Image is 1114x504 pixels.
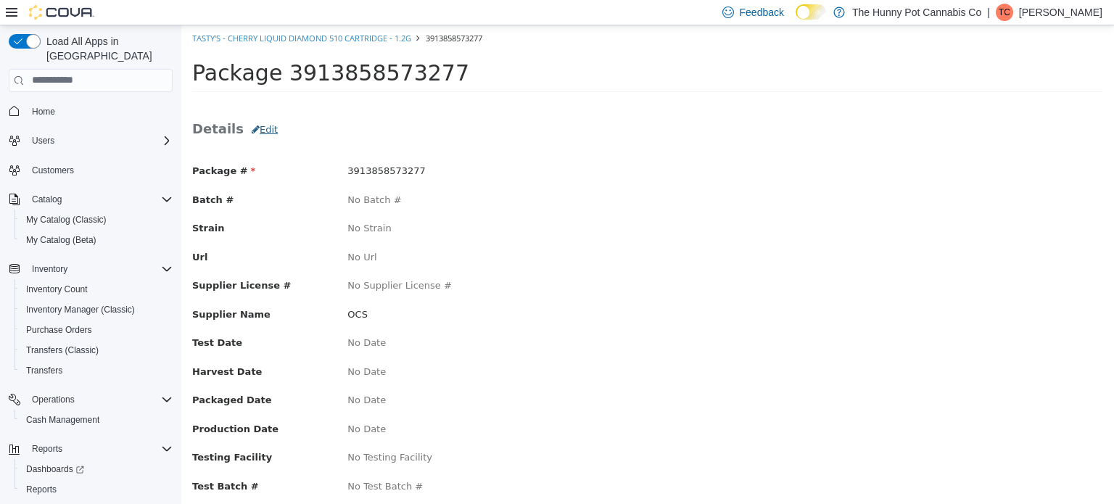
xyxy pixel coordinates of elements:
span: Inventory Count [26,284,88,295]
button: Reports [3,439,178,459]
span: My Catalog (Beta) [20,231,173,249]
button: My Catalog (Classic) [15,210,178,230]
span: Url [11,226,26,237]
a: Dashboards [15,459,178,479]
span: Load All Apps in [GEOGRAPHIC_DATA] [41,34,173,63]
a: Customers [26,162,80,179]
button: Inventory [26,260,73,278]
span: My Catalog (Classic) [20,211,173,228]
a: Reports [20,481,62,498]
span: Dashboards [26,463,84,475]
button: Inventory [3,259,178,279]
button: My Catalog (Beta) [15,230,178,250]
span: Inventory [32,263,67,275]
span: Production Date [11,398,97,409]
button: Purchase Orders [15,320,178,340]
button: Transfers [15,360,178,381]
span: Inventory Manager (Classic) [20,301,173,318]
span: Transfers (Classic) [26,344,99,356]
span: Dashboards [20,460,173,478]
span: Feedback [740,5,784,20]
span: Cash Management [26,414,99,426]
button: Inventory Manager (Classic) [15,299,178,320]
button: Home [3,101,178,122]
span: No Testing Facility [166,426,251,437]
span: Transfers [26,365,62,376]
span: Reports [32,443,62,455]
span: Operations [32,394,75,405]
span: Inventory [26,260,173,278]
span: Customers [26,161,173,179]
div: Tabatha Cruickshank [996,4,1013,21]
a: Transfers [20,362,68,379]
button: Catalog [3,189,178,210]
button: Catalog [26,191,67,208]
span: Purchase Orders [20,321,173,339]
span: No Supplier License # [166,255,271,265]
span: TC [999,4,1010,21]
a: Tasty's - Cherry Liquid Diamond 510 Cartridge - 1.2g [11,7,230,18]
span: No Date [166,398,205,409]
a: Cash Management [20,411,105,429]
span: 3913858573277 [166,140,244,151]
span: Reports [26,440,173,458]
span: Supplier Name [11,284,89,294]
span: My Catalog (Beta) [26,234,96,246]
span: Harvest Date [11,341,81,352]
button: Reports [15,479,178,500]
span: Supplier License # [11,255,110,265]
a: Transfers (Classic) [20,342,104,359]
span: Test Date [11,312,61,323]
span: Operations [26,391,173,408]
span: No Url [166,226,195,237]
button: Operations [3,389,178,410]
p: | [987,4,990,21]
span: Strain [11,197,43,208]
span: Home [26,102,173,120]
span: Package 3913858573277 [11,35,288,60]
button: Reports [26,440,68,458]
button: Transfers (Classic) [15,340,178,360]
span: Purchase Orders [26,324,92,336]
span: Testing Facility [11,426,91,437]
span: No Date [166,369,205,380]
span: OCS [166,284,186,294]
button: Operations [26,391,81,408]
button: Customers [3,160,178,181]
a: My Catalog (Beta) [20,231,102,249]
button: Cash Management [15,410,178,430]
a: Purchase Orders [20,321,98,339]
span: Customers [32,165,74,176]
a: Inventory Count [20,281,94,298]
input: Dark Mode [796,4,826,20]
span: Packaged Date [11,369,91,380]
span: Home [32,106,55,117]
span: Catalog [32,194,62,205]
span: Users [32,135,54,146]
span: Cash Management [20,411,173,429]
span: Inventory Manager (Classic) [26,304,135,315]
p: [PERSON_NAME] [1019,4,1102,21]
p: The Hunny Pot Cannabis Co [852,4,981,21]
a: My Catalog (Classic) [20,211,112,228]
span: Catalog [26,191,173,208]
span: No Test Batch # [166,455,242,466]
span: Test Batch # [11,455,78,466]
span: Users [26,132,173,149]
button: Edit [62,91,104,117]
span: Batch # [11,169,52,180]
span: No Date [166,341,205,352]
button: Inventory Count [15,279,178,299]
span: No Date [166,312,205,323]
span: Transfers [20,362,173,379]
span: No Batch # [166,169,220,180]
a: Inventory Manager (Classic) [20,301,141,318]
img: Cova [29,5,94,20]
span: Details [11,96,62,111]
button: Users [3,131,178,151]
span: Package # [11,140,74,151]
span: My Catalog (Classic) [26,214,107,226]
span: Transfers (Classic) [20,342,173,359]
span: Reports [20,481,173,498]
